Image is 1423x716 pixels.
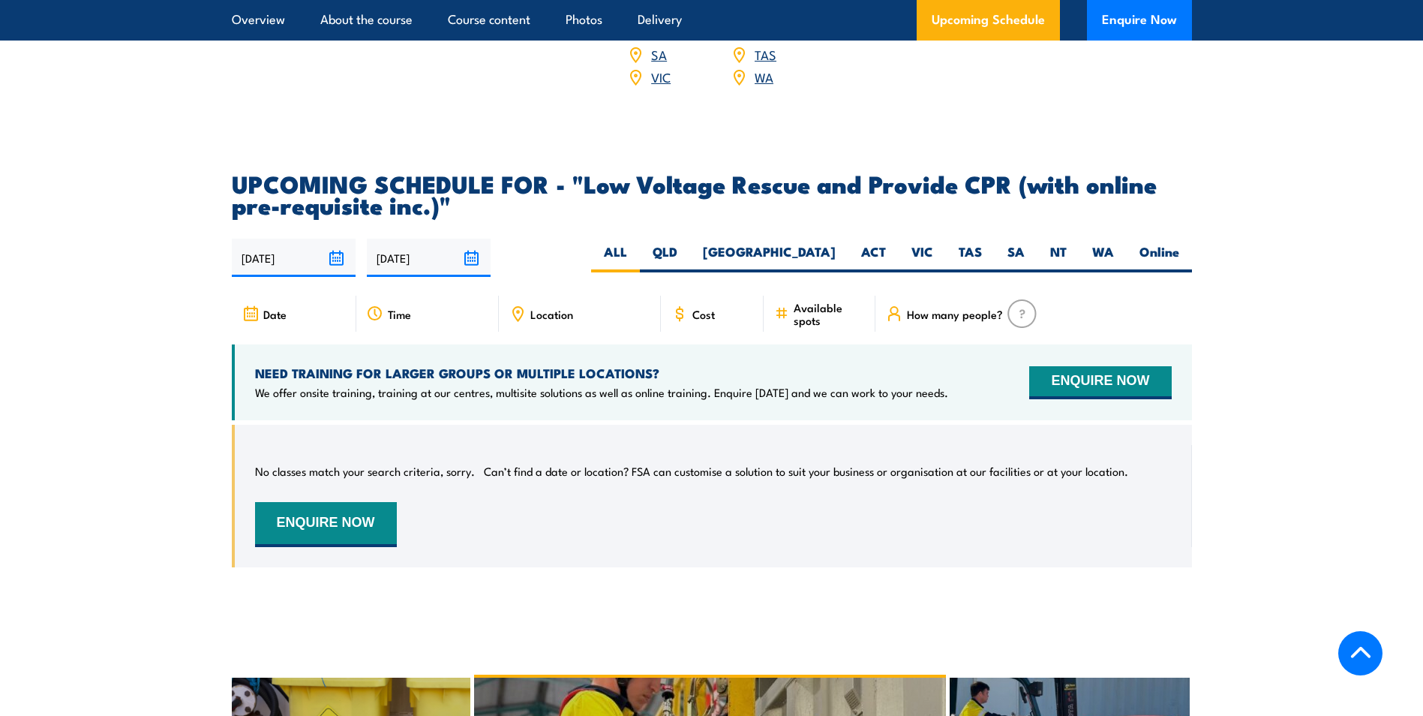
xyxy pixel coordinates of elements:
[255,464,475,479] p: No classes match your search criteria, sorry.
[690,243,848,272] label: [GEOGRAPHIC_DATA]
[651,45,667,63] a: SA
[232,173,1192,215] h2: UPCOMING SCHEDULE FOR - "Low Voltage Rescue and Provide CPR (with online pre-requisite inc.)"
[755,45,776,63] a: TAS
[1029,366,1171,399] button: ENQUIRE NOW
[1037,243,1079,272] label: NT
[232,239,356,277] input: From date
[255,365,948,381] h4: NEED TRAINING FOR LARGER GROUPS OR MULTIPLE LOCATIONS?
[794,301,865,326] span: Available spots
[651,68,671,86] a: VIC
[484,464,1128,479] p: Can’t find a date or location? FSA can customise a solution to suit your business or organisation...
[388,308,411,320] span: Time
[946,243,995,272] label: TAS
[907,308,1003,320] span: How many people?
[755,68,773,86] a: WA
[591,243,640,272] label: ALL
[263,308,287,320] span: Date
[255,502,397,547] button: ENQUIRE NOW
[367,239,491,277] input: To date
[1079,243,1127,272] label: WA
[848,243,899,272] label: ACT
[530,308,573,320] span: Location
[255,385,948,400] p: We offer onsite training, training at our centres, multisite solutions as well as online training...
[640,243,690,272] label: QLD
[995,243,1037,272] label: SA
[1127,243,1192,272] label: Online
[692,308,715,320] span: Cost
[899,243,946,272] label: VIC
